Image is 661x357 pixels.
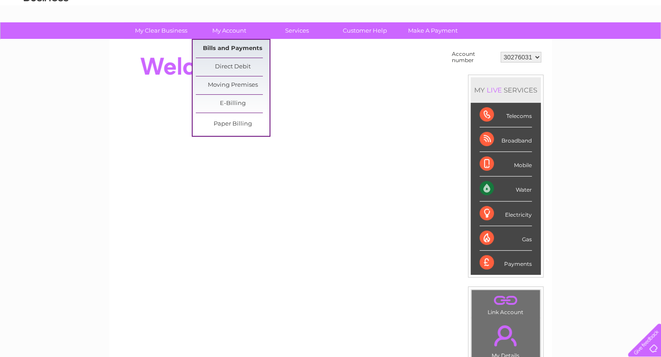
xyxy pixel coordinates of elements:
a: Make A Payment [396,22,470,39]
a: . [474,292,538,308]
a: Telecoms [551,38,578,45]
a: My Account [192,22,266,39]
div: Clear Business is a trading name of Verastar Limited (registered in [GEOGRAPHIC_DATA] No. 3667643... [120,5,542,43]
div: Broadband [480,127,532,152]
a: . [474,320,538,351]
a: Log out [632,38,653,45]
a: E-Billing [196,95,269,113]
td: Account number [450,49,498,66]
div: Mobile [480,152,532,176]
div: Water [480,176,532,201]
div: Payments [480,251,532,275]
div: LIVE [485,86,504,94]
a: Moving Premises [196,76,269,94]
a: Contact [602,38,623,45]
a: Customer Help [328,22,402,39]
div: Telecoms [480,103,532,127]
a: Direct Debit [196,58,269,76]
a: Bills and Payments [196,40,269,58]
img: logo.png [23,23,69,50]
a: Services [260,22,334,39]
td: Link Account [471,290,540,318]
a: Blog [583,38,596,45]
div: MY SERVICES [471,77,541,103]
a: Paper Billing [196,115,269,133]
a: 0333 014 3131 [493,4,554,16]
a: My Clear Business [124,22,198,39]
div: Electricity [480,202,532,226]
a: Energy [526,38,546,45]
div: Gas [480,226,532,251]
a: Water [504,38,521,45]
